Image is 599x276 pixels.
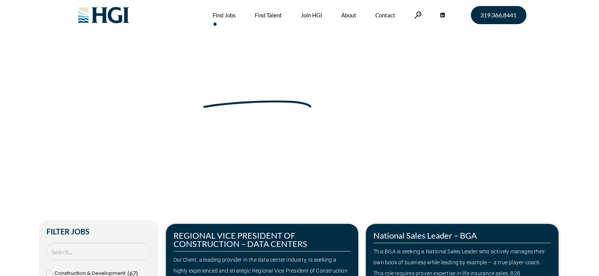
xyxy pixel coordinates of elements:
[46,243,151,261] input: Search Job
[480,12,517,18] span: 319.366.8441
[202,79,313,104] span: Next Move
[373,230,477,241] a: National Sales Leader – BGA
[173,230,307,249] a: REGIONAL VICE PRESIDENT OF CONSTRUCTION – DATA CENTERS
[471,6,526,24] a: 319.366.8441
[88,78,197,105] span: Make Your
[46,228,151,235] h2: Filter Jobs
[107,114,119,122] span: Jobs
[88,114,104,122] a: Home
[414,11,422,19] a: Search
[88,114,119,122] span: »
